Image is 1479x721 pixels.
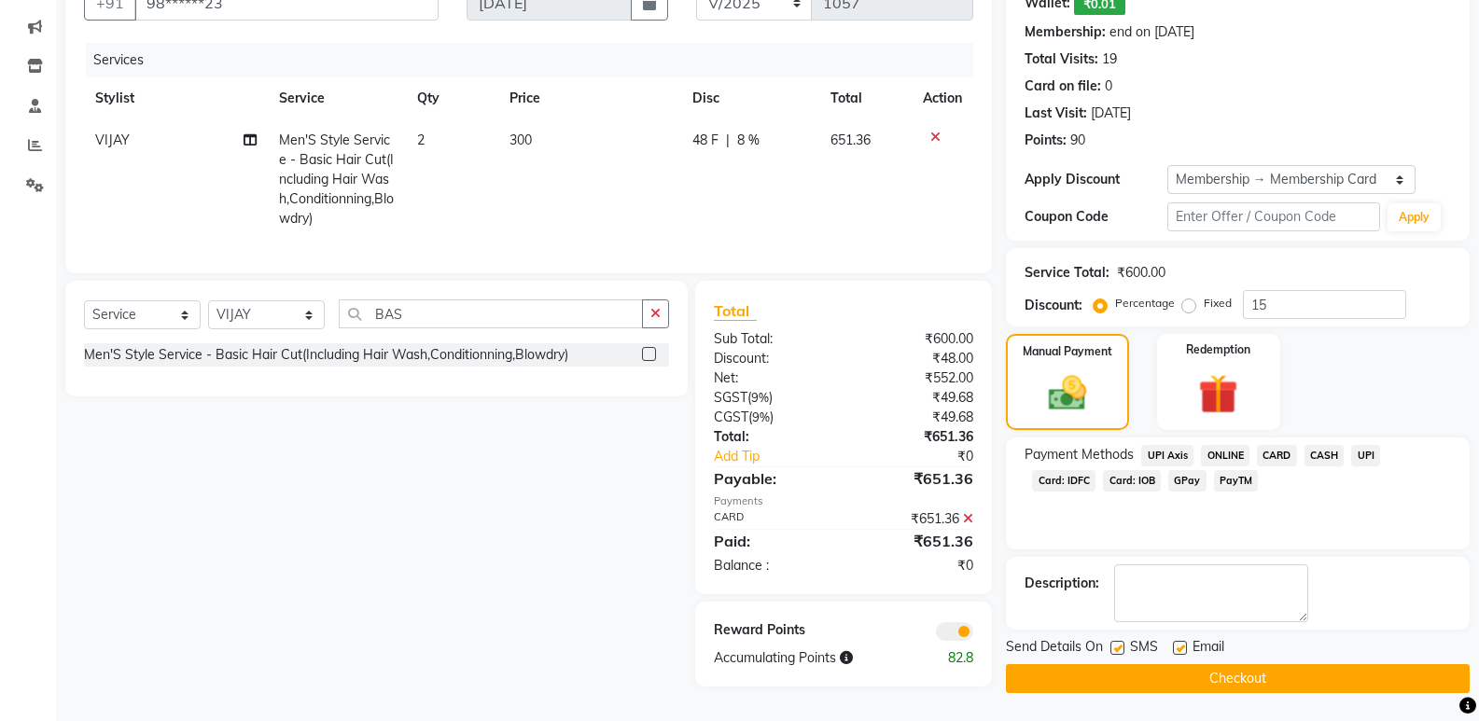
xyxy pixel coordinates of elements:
span: Card: IDFC [1032,470,1095,492]
span: SGST [714,389,747,406]
div: Payable: [700,467,844,490]
div: ₹651.36 [844,427,987,447]
span: 651.36 [830,132,871,148]
div: Services [86,43,987,77]
span: SMS [1130,637,1158,660]
div: 82.8 [915,648,987,668]
div: Description: [1025,574,1099,593]
div: Payments [714,493,973,509]
span: UPI [1351,445,1380,466]
div: ₹49.68 [844,388,987,408]
div: Card on file: [1025,76,1101,96]
span: GPay [1168,470,1207,492]
th: Disc [681,77,819,119]
input: Search or Scan [339,299,643,328]
div: Service Total: [1025,263,1109,283]
div: Reward Points [700,620,844,641]
div: 19 [1102,49,1117,69]
label: Percentage [1115,295,1175,312]
div: Men'S Style Service - Basic Hair Cut(Including Hair Wash,Conditionning,Blowdry) [84,345,568,365]
div: ( ) [700,388,844,408]
span: 48 F [692,131,719,150]
span: 9% [751,390,769,405]
div: ₹651.36 [844,509,987,529]
a: Add Tip [700,447,868,466]
span: | [726,131,730,150]
div: Total: [700,427,844,447]
span: Total [714,301,757,321]
div: ₹0 [844,556,987,575]
input: Enter Offer / Coupon Code [1167,202,1380,231]
div: 0 [1105,76,1112,96]
div: Membership: [1025,22,1106,42]
div: Last Visit: [1025,104,1087,123]
div: ₹552.00 [844,368,987,388]
div: Paid: [700,530,844,552]
div: ₹651.36 [844,467,987,490]
img: _gift.svg [1186,369,1250,419]
div: Sub Total: [700,329,844,349]
div: ₹600.00 [844,329,987,349]
span: 9% [752,409,770,424]
label: Fixed [1204,295,1232,312]
span: CARD [1257,445,1297,466]
span: UPI Axis [1141,445,1193,466]
div: 90 [1070,131,1085,150]
div: Discount: [1025,296,1082,315]
div: Balance : [700,556,844,575]
div: ( ) [700,408,844,427]
div: ₹0 [868,447,987,466]
span: CGST [714,409,748,425]
div: ₹600.00 [1117,263,1165,283]
th: Stylist [84,77,268,119]
span: 300 [509,132,532,148]
div: Coupon Code [1025,207,1166,227]
span: ONLINE [1201,445,1249,466]
button: Checkout [1006,664,1470,693]
span: PayTM [1214,470,1259,492]
div: ₹48.00 [844,349,987,368]
div: ₹651.36 [844,530,987,552]
th: Service [268,77,406,119]
th: Action [912,77,973,119]
span: Send Details On [1006,637,1103,660]
span: 8 % [737,131,760,150]
div: Apply Discount [1025,170,1166,189]
div: Net: [700,368,844,388]
div: Accumulating Points [700,648,915,668]
span: Payment Methods [1025,445,1134,464]
span: Card: IOB [1103,470,1161,492]
span: 2 [417,132,425,148]
span: Email [1193,637,1224,660]
button: Apply [1388,203,1441,231]
label: Redemption [1186,341,1250,358]
img: _cash.svg [1037,371,1098,415]
th: Price [498,77,681,119]
span: Men'S Style Service - Basic Hair Cut(Including Hair Wash,Conditionning,Blowdry) [279,132,394,227]
div: Total Visits: [1025,49,1098,69]
div: ₹49.68 [844,408,987,427]
div: [DATE] [1091,104,1131,123]
div: CARD [700,509,844,529]
span: CASH [1305,445,1345,466]
label: Manual Payment [1023,343,1112,360]
div: Discount: [700,349,844,368]
div: end on [DATE] [1109,22,1194,42]
div: Points: [1025,131,1067,150]
span: VIJAY [95,132,130,148]
th: Qty [406,77,498,119]
th: Total [819,77,912,119]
